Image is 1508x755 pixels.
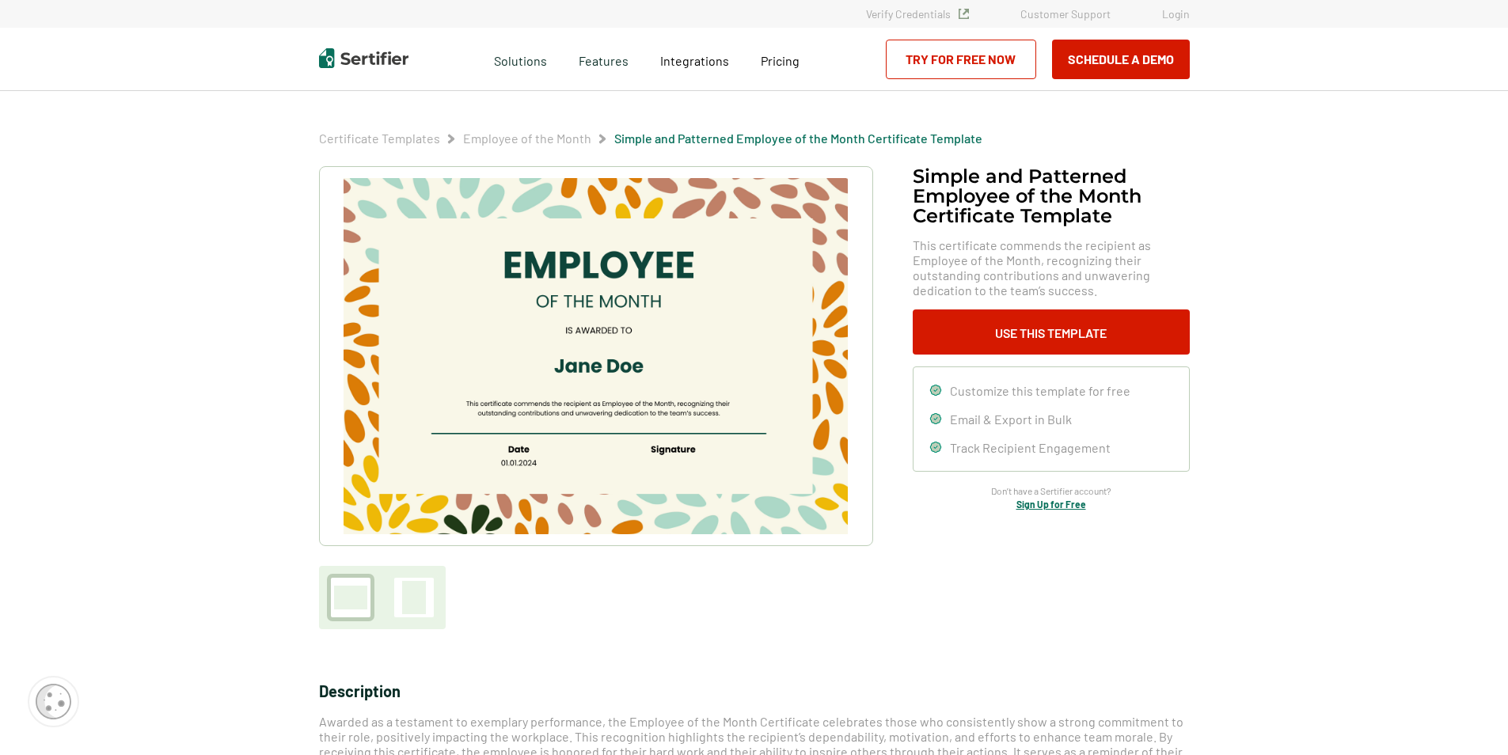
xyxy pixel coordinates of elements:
span: Pricing [761,53,800,68]
a: Try for Free Now [886,40,1036,79]
span: Customize this template for free [950,383,1130,398]
button: Use This Template [913,309,1190,355]
img: Sertifier | Digital Credentialing Platform [319,48,408,68]
span: Integrations [660,53,729,68]
span: Solutions [494,49,547,69]
a: Verify Credentials [866,7,969,21]
span: Description [319,681,401,700]
a: Login [1162,7,1190,21]
span: Features [579,49,629,69]
button: Schedule a Demo [1052,40,1190,79]
a: Integrations [660,49,729,69]
span: Email & Export in Bulk [950,412,1072,427]
a: Certificate Templates [319,131,440,146]
a: Simple and Patterned Employee of the Month Certificate Template [614,131,982,146]
span: Don’t have a Sertifier account? [991,484,1111,499]
img: Verified [959,9,969,19]
img: Cookie Popup Icon [36,684,71,719]
iframe: Chat Widget [1429,679,1508,755]
a: Customer Support [1020,7,1111,21]
a: Pricing [761,49,800,69]
div: Breadcrumb [319,131,982,146]
span: This certificate commends the recipient as Employee of the Month, recognizing their outstanding c... [913,237,1190,298]
img: Simple and Patterned Employee of the Month Certificate Template [344,178,847,534]
h1: Simple and Patterned Employee of the Month Certificate Template [913,166,1190,226]
a: Sign Up for Free [1016,499,1086,510]
a: Employee of the Month [463,131,591,146]
span: Track Recipient Engagement [950,440,1111,455]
